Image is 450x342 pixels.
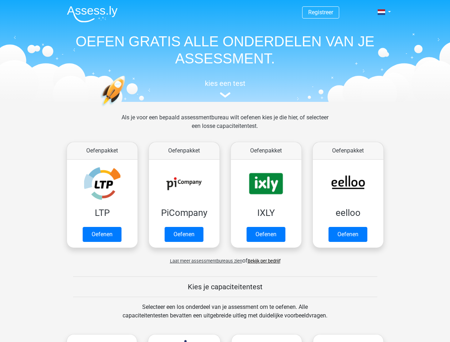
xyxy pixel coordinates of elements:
[73,283,377,291] h5: Kies je capaciteitentest
[61,79,389,98] a: kies een test
[220,92,231,98] img: assessment
[61,251,389,265] div: of
[170,258,242,264] span: Laat meer assessmentbureaus zien
[329,227,367,242] a: Oefenen
[61,33,389,67] h1: OEFEN GRATIS ALLE ONDERDELEN VAN JE ASSESSMENT.
[83,227,121,242] a: Oefenen
[116,303,334,328] div: Selecteer een los onderdeel van je assessment om te oefenen. Alle capaciteitentesten bevatten een...
[247,227,285,242] a: Oefenen
[116,113,334,139] div: Als je voor een bepaald assessmentbureau wilt oefenen kies je die hier, of selecteer een losse ca...
[248,258,280,264] a: Bekijk per bedrijf
[308,9,333,16] a: Registreer
[100,76,153,140] img: oefenen
[165,227,203,242] a: Oefenen
[67,6,118,22] img: Assessly
[61,79,389,88] h5: kies een test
